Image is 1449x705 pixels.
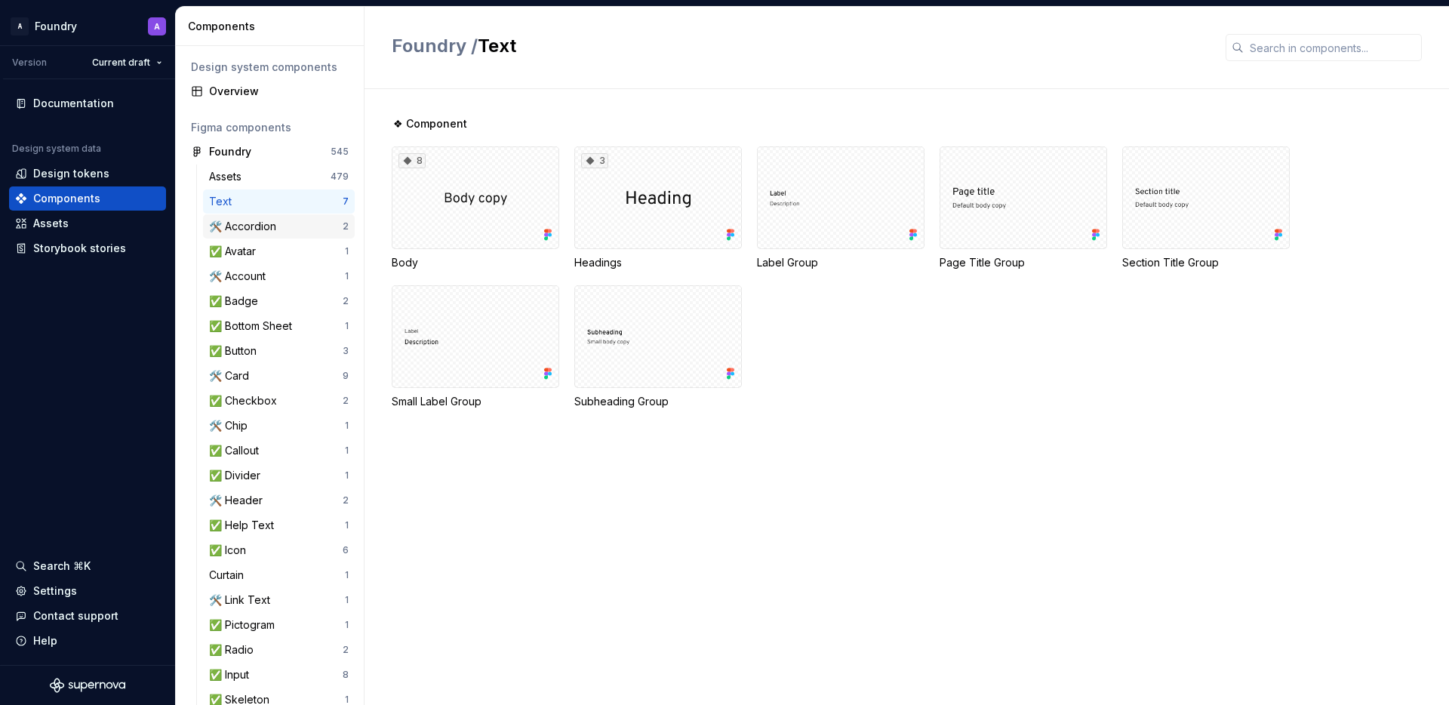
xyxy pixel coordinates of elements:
div: ✅ Bottom Sheet [209,319,298,334]
div: 1 [345,245,349,257]
div: Documentation [33,96,114,111]
div: Headings [574,255,742,270]
div: 2 [343,644,349,656]
svg: Supernova Logo [50,678,125,693]
a: Design tokens [9,162,166,186]
div: Subheading Group [574,285,742,409]
button: AFoundryA [3,10,172,42]
div: Page Title Group [940,146,1107,270]
div: Foundry [209,144,251,159]
div: 1 [345,270,349,282]
a: Components [9,186,166,211]
a: ✅ Icon6 [203,538,355,562]
div: Curtain [209,568,250,583]
div: 🛠️ Accordion [209,219,282,234]
a: Curtain1 [203,563,355,587]
div: 8 [398,153,426,168]
a: Text7 [203,189,355,214]
a: ✅ Callout1 [203,439,355,463]
a: ✅ Pictogram1 [203,613,355,637]
button: Current draft [85,52,169,73]
a: ✅ Avatar1 [203,239,355,263]
div: ✅ Badge [209,294,264,309]
div: 1 [345,320,349,332]
div: Overview [209,84,349,99]
div: Help [33,633,57,648]
a: ✅ Badge2 [203,289,355,313]
a: 🛠️ Accordion2 [203,214,355,239]
div: Label Group [757,146,924,270]
div: ✅ Callout [209,443,265,458]
div: ✅ Checkbox [209,393,283,408]
div: 🛠️ Header [209,493,269,508]
div: 479 [331,171,349,183]
div: 🛠️ Chip [209,418,254,433]
div: 🛠️ Account [209,269,272,284]
div: 2 [343,494,349,506]
div: Label Group [757,255,924,270]
div: Search ⌘K [33,559,91,574]
div: ✅ Divider [209,468,266,483]
div: 1 [345,619,349,631]
a: Documentation [9,91,166,115]
div: 🛠️ Link Text [209,593,276,608]
button: Help [9,629,166,653]
div: Section Title Group [1122,255,1290,270]
div: 545 [331,146,349,158]
div: 2 [343,220,349,232]
div: A [154,20,160,32]
a: Storybook stories [9,236,166,260]
div: Section Title Group [1122,146,1290,270]
span: Foundry / [392,35,478,57]
div: 3 [581,153,608,168]
div: Small Label Group [392,394,559,409]
div: Small Label Group [392,285,559,409]
a: ✅ Help Text1 [203,513,355,537]
div: Design system components [191,60,349,75]
div: Contact support [33,608,118,623]
a: 🛠️ Link Text1 [203,588,355,612]
div: Foundry [35,19,77,34]
h2: Text [392,34,1207,58]
a: Overview [185,79,355,103]
div: 1 [345,469,349,482]
div: Version [12,57,47,69]
div: Components [33,191,100,206]
div: 6 [343,544,349,556]
a: Foundry545 [185,140,355,164]
span: Current draft [92,57,150,69]
input: Search in components... [1244,34,1422,61]
div: Assets [209,169,248,184]
a: 🛠️ Card9 [203,364,355,388]
div: Settings [33,583,77,599]
a: ✅ Input8 [203,663,355,687]
div: Subheading Group [574,394,742,409]
a: 🛠️ Chip1 [203,414,355,438]
a: 🛠️ Account1 [203,264,355,288]
a: Assets479 [203,165,355,189]
div: 2 [343,295,349,307]
div: 3Headings [574,146,742,270]
div: 2 [343,395,349,407]
div: 1 [345,569,349,581]
a: ✅ Button3 [203,339,355,363]
button: Search ⌘K [9,554,166,578]
a: ✅ Bottom Sheet1 [203,314,355,338]
div: Design system data [12,143,101,155]
div: 1 [345,445,349,457]
div: Storybook stories [33,241,126,256]
div: Design tokens [33,166,109,181]
div: A [11,17,29,35]
div: ✅ Input [209,667,255,682]
div: 7 [343,195,349,208]
div: 8Body [392,146,559,270]
a: 🛠️ Header2 [203,488,355,513]
div: ✅ Help Text [209,518,280,533]
span: ❖ Component [393,116,467,131]
div: 3 [343,345,349,357]
div: Page Title Group [940,255,1107,270]
a: ✅ Divider1 [203,463,355,488]
div: ✅ Pictogram [209,617,281,633]
div: 9 [343,370,349,382]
